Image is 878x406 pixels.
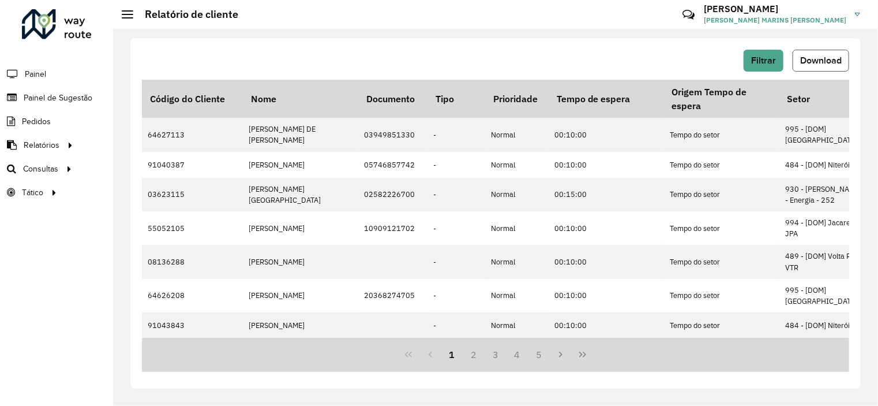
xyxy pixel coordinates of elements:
[358,152,427,178] td: 05746857742
[142,152,243,178] td: 91040387
[800,55,842,65] span: Download
[441,344,463,366] button: 1
[485,178,549,211] td: Normal
[427,152,485,178] td: -
[427,279,485,312] td: -
[550,344,572,366] button: Next Page
[142,245,243,278] td: 08136288
[24,92,92,104] span: Painel de Sugestão
[142,80,243,118] th: Código do Cliente
[485,152,549,178] td: Normal
[485,344,506,366] button: 3
[142,178,243,211] td: 03623115
[22,187,43,199] span: Tático
[485,279,549,312] td: Normal
[572,344,594,366] button: Last Page
[664,279,779,312] td: Tempo do setor
[549,279,664,312] td: 00:10:00
[243,279,358,312] td: [PERSON_NAME]
[664,118,779,151] td: Tempo do setor
[142,279,243,312] td: 64626208
[427,211,485,245] td: -
[427,245,485,278] td: -
[463,344,485,366] button: 2
[427,312,485,338] td: -
[427,118,485,151] td: -
[358,118,427,151] td: 03949851330
[664,178,779,211] td: Tempo do setor
[427,80,485,118] th: Tipo
[358,279,427,312] td: 20368274705
[704,3,846,14] h3: [PERSON_NAME]
[243,80,358,118] th: Nome
[427,178,485,211] td: -
[243,152,358,178] td: [PERSON_NAME]
[549,118,664,151] td: 00:10:00
[751,55,776,65] span: Filtrar
[358,80,427,118] th: Documento
[243,118,358,151] td: [PERSON_NAME] DE [PERSON_NAME]
[664,312,779,338] td: Tempo do setor
[664,152,779,178] td: Tempo do setor
[133,8,238,21] h2: Relatório de cliente
[243,312,358,338] td: [PERSON_NAME]
[528,344,550,366] button: 5
[549,312,664,338] td: 00:10:00
[549,80,664,118] th: Tempo de espera
[704,15,846,25] span: [PERSON_NAME] MARINS [PERSON_NAME]
[243,178,358,211] td: [PERSON_NAME] [GEOGRAPHIC_DATA]
[549,152,664,178] td: 00:10:00
[142,118,243,151] td: 64627113
[664,80,779,118] th: Origem Tempo de espera
[506,344,528,366] button: 4
[485,211,549,245] td: Normal
[23,163,58,175] span: Consultas
[24,139,59,151] span: Relatórios
[744,50,783,72] button: Filtrar
[793,50,849,72] button: Download
[664,211,779,245] td: Tempo do setor
[549,211,664,245] td: 00:10:00
[243,211,358,245] td: [PERSON_NAME]
[142,211,243,245] td: 55052105
[485,245,549,278] td: Normal
[549,178,664,211] td: 00:15:00
[485,312,549,338] td: Normal
[485,118,549,151] td: Normal
[142,312,243,338] td: 91043843
[243,245,358,278] td: [PERSON_NAME]
[22,116,51,128] span: Pedidos
[549,245,664,278] td: 00:10:00
[485,80,549,118] th: Prioridade
[358,178,427,211] td: 02582226700
[664,245,779,278] td: Tempo do setor
[358,211,427,245] td: 10909121702
[676,2,701,27] a: Contato Rápido
[25,68,46,80] span: Painel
